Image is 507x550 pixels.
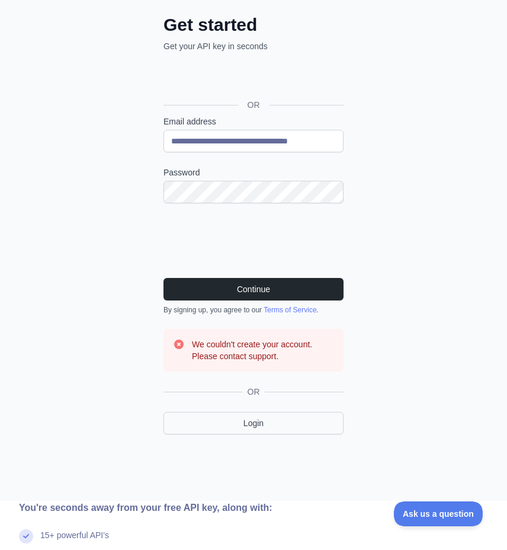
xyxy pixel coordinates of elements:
div: You're seconds away from your free API key, along with: [19,501,383,515]
iframe: “使用 Google 账号登录”按钮 [158,65,347,91]
div: By signing up, you agree to our . [163,305,344,315]
button: Continue [163,278,344,300]
h2: Get started [163,14,344,36]
label: Email address [163,116,344,127]
a: Login [163,412,344,434]
a: Terms of Service [264,306,316,314]
iframe: Toggle Customer Support [394,501,483,526]
p: Get your API key in seconds [163,40,344,52]
span: OR [243,386,265,398]
label: Password [163,167,344,178]
iframe: reCAPTCHA [163,218,344,264]
img: check mark [19,529,33,543]
h3: We couldn't create your account. Please contact support. [192,338,334,362]
span: OR [238,99,269,111]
